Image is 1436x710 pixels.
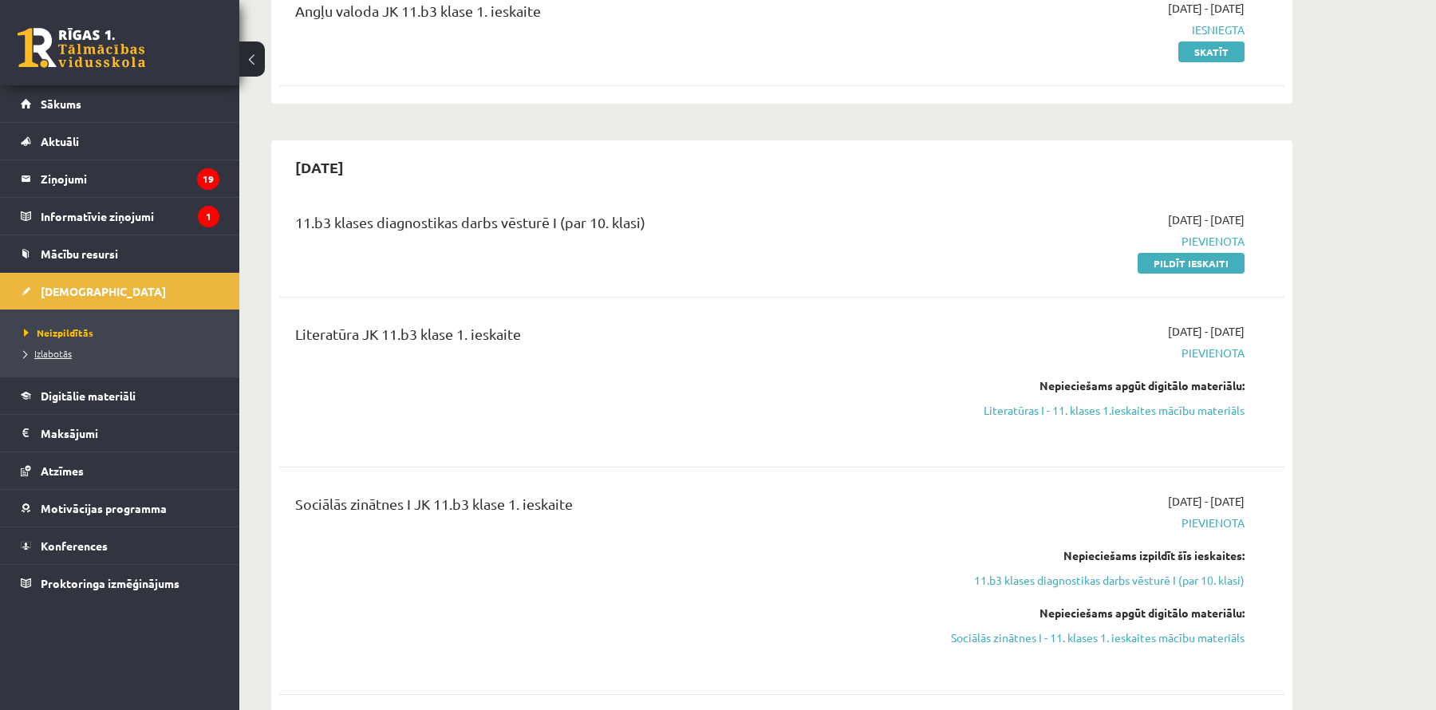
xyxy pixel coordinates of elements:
[21,490,219,527] a: Motivācijas programma
[21,415,219,452] a: Maksājumi
[944,345,1245,361] span: Pievienota
[944,515,1245,531] span: Pievienota
[41,576,179,590] span: Proktoringa izmēģinājums
[18,28,145,68] a: Rīgas 1. Tālmācības vidusskola
[21,452,219,489] a: Atzīmes
[41,198,219,235] legend: Informatīvie ziņojumi
[41,463,84,478] span: Atzīmes
[944,572,1245,589] a: 11.b3 klases diagnostikas darbs vēsturē I (par 10. klasi)
[295,211,920,241] div: 11.b3 klases diagnostikas darbs vēsturē I (par 10. klasi)
[944,605,1245,621] div: Nepieciešams apgūt digitālo materiālu:
[41,97,81,111] span: Sākums
[944,629,1245,646] a: Sociālās zinātnes I - 11. klases 1. ieskaites mācību materiāls
[198,206,219,227] i: 1
[41,247,118,261] span: Mācību resursi
[41,160,219,197] legend: Ziņojumi
[24,347,72,360] span: Izlabotās
[21,565,219,602] a: Proktoringa izmēģinājums
[944,233,1245,250] span: Pievienota
[24,326,93,339] span: Neizpildītās
[41,538,108,553] span: Konferences
[1168,211,1245,228] span: [DATE] - [DATE]
[1178,41,1245,62] a: Skatīt
[1168,493,1245,510] span: [DATE] - [DATE]
[1168,323,1245,340] span: [DATE] - [DATE]
[41,134,79,148] span: Aktuāli
[944,402,1245,419] a: Literatūras I - 11. klases 1.ieskaites mācību materiāls
[21,85,219,122] a: Sākums
[21,198,219,235] a: Informatīvie ziņojumi1
[41,501,167,515] span: Motivācijas programma
[295,493,920,523] div: Sociālās zinātnes I JK 11.b3 klase 1. ieskaite
[944,377,1245,394] div: Nepieciešams apgūt digitālo materiālu:
[21,377,219,414] a: Digitālie materiāli
[41,284,166,298] span: [DEMOGRAPHIC_DATA]
[944,22,1245,38] span: Iesniegta
[279,148,360,186] h2: [DATE]
[21,527,219,564] a: Konferences
[24,346,223,361] a: Izlabotās
[21,160,219,197] a: Ziņojumi19
[21,235,219,272] a: Mācību resursi
[944,547,1245,564] div: Nepieciešams izpildīt šīs ieskaites:
[41,415,219,452] legend: Maksājumi
[295,323,920,353] div: Literatūra JK 11.b3 klase 1. ieskaite
[1138,253,1245,274] a: Pildīt ieskaiti
[24,325,223,340] a: Neizpildītās
[21,123,219,160] a: Aktuāli
[21,273,219,310] a: [DEMOGRAPHIC_DATA]
[197,168,219,190] i: 19
[41,389,136,403] span: Digitālie materiāli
